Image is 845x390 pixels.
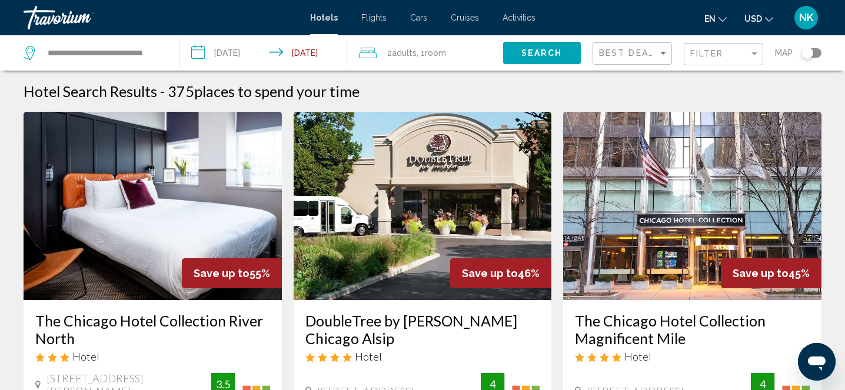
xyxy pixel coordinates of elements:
[305,312,540,347] a: DoubleTree by [PERSON_NAME] Chicago Alsip
[24,112,282,300] img: Hotel image
[793,48,821,58] button: Toggle map
[355,350,382,363] span: Hotel
[417,45,446,61] span: , 1
[575,312,810,347] a: The Chicago Hotel Collection Magnificent Mile
[310,13,338,22] a: Hotels
[799,12,813,24] span: NK
[387,45,417,61] span: 2
[744,14,762,24] span: USD
[179,35,347,71] button: Check-in date: Sep 13, 2025 Check-out date: Sep 15, 2025
[182,258,282,288] div: 55%
[35,350,270,363] div: 3 star Hotel
[305,350,540,363] div: 4 star Hotel
[24,6,298,29] a: Travorium
[721,258,821,288] div: 45%
[451,13,479,22] a: Cruises
[563,112,821,300] img: Hotel image
[521,49,563,58] span: Search
[791,5,821,30] button: User Menu
[462,267,518,279] span: Save up to
[294,112,552,300] img: Hotel image
[168,82,360,100] h2: 375
[704,10,727,27] button: Change language
[599,49,668,59] mat-select: Sort by
[704,14,716,24] span: en
[503,42,581,64] button: Search
[690,49,724,58] span: Filter
[503,13,535,22] a: Activities
[392,48,417,58] span: Adults
[347,35,503,71] button: Travelers: 2 adults, 0 children
[798,343,836,381] iframe: Button to launch messaging window
[160,82,165,100] span: -
[35,312,270,347] a: The Chicago Hotel Collection River North
[72,350,99,363] span: Hotel
[575,350,810,363] div: 4 star Hotel
[361,13,387,22] a: Flights
[410,13,427,22] a: Cars
[775,45,793,61] span: Map
[733,267,789,279] span: Save up to
[425,48,446,58] span: Room
[24,82,157,100] h1: Hotel Search Results
[684,42,763,66] button: Filter
[599,48,661,58] span: Best Deals
[624,350,651,363] span: Hotel
[450,258,551,288] div: 46%
[194,267,249,279] span: Save up to
[194,82,360,100] span: places to spend your time
[744,10,773,27] button: Change currency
